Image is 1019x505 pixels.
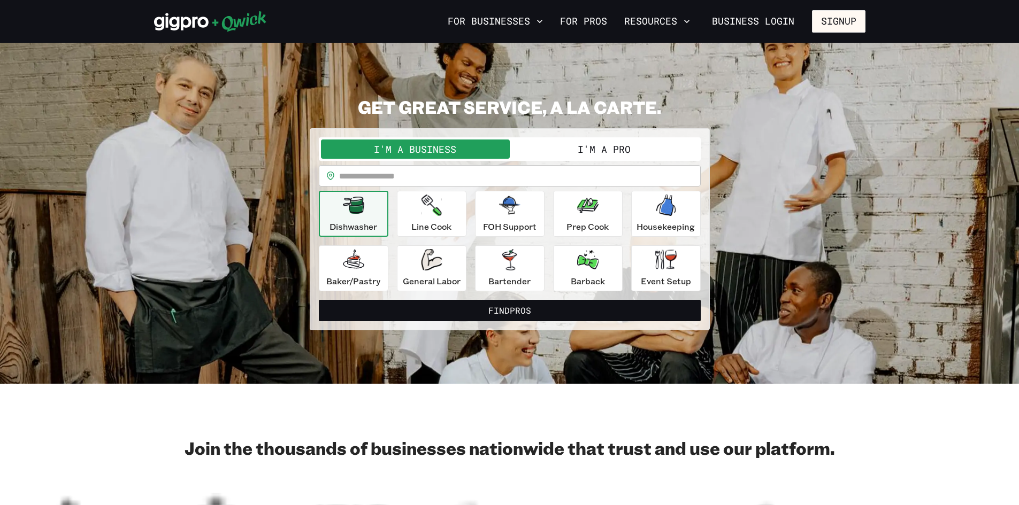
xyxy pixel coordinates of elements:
[319,245,388,291] button: Baker/Pastry
[631,191,701,237] button: Housekeeping
[475,245,545,291] button: Bartender
[319,191,388,237] button: Dishwasher
[475,191,545,237] button: FOH Support
[397,245,466,291] button: General Labor
[321,139,510,159] button: I'm a Business
[488,275,531,288] p: Bartender
[812,10,865,33] button: Signup
[553,191,623,237] button: Prep Cook
[310,96,710,118] h2: GET GREAT SERVICE, A LA CARTE.
[553,245,623,291] button: Barback
[641,275,691,288] p: Event Setup
[483,220,537,233] p: FOH Support
[637,220,695,233] p: Housekeeping
[571,275,605,288] p: Barback
[154,437,865,459] h2: Join the thousands of businesses nationwide that trust and use our platform.
[556,12,611,30] a: For Pros
[631,245,701,291] button: Event Setup
[411,220,451,233] p: Line Cook
[397,191,466,237] button: Line Cook
[566,220,609,233] p: Prep Cook
[326,275,380,288] p: Baker/Pastry
[330,220,377,233] p: Dishwasher
[403,275,461,288] p: General Labor
[510,139,699,159] button: I'm a Pro
[443,12,547,30] button: For Businesses
[319,300,701,321] button: FindPros
[703,10,803,33] a: Business Login
[620,12,694,30] button: Resources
